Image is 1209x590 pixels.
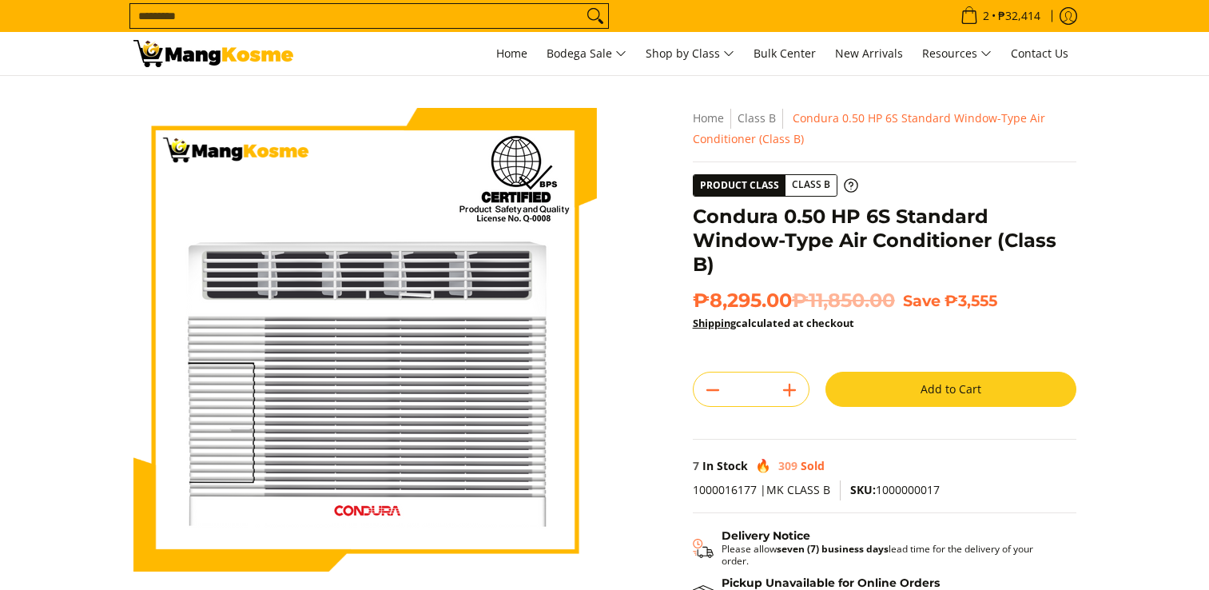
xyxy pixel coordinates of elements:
[850,482,876,497] span: SKU:
[133,108,597,572] img: condura-wrac-6s-premium-mang-kosme
[583,4,608,28] button: Search
[827,32,911,75] a: New Arrivals
[488,32,535,75] a: Home
[496,46,527,61] span: Home
[693,108,1076,149] nav: Breadcrumbs
[738,110,776,126] a: Class B
[309,32,1076,75] nav: Main Menu
[693,458,699,473] span: 7
[693,174,858,197] a: Product Class Class B
[702,458,748,473] span: In Stock
[693,482,830,497] span: 1000016177 |MK CLASS B
[903,291,941,310] span: Save
[722,576,940,590] strong: Pickup Unavailable for Online Orders
[694,175,785,196] span: Product Class
[770,377,809,403] button: Add
[693,110,724,126] a: Home
[638,32,742,75] a: Shop by Class
[693,289,895,313] span: ₱8,295.00
[722,543,1060,567] p: Please allow lead time for the delivery of your order.
[945,291,997,310] span: ₱3,555
[539,32,634,75] a: Bodega Sale
[801,458,825,473] span: Sold
[996,10,1043,22] span: ₱32,414
[693,205,1076,277] h1: Condura 0.50 HP 6S Standard Window-Type Air Conditioner (Class B)
[694,377,732,403] button: Subtract
[693,316,854,330] strong: calculated at checkout
[792,289,895,313] del: ₱11,850.00
[980,10,992,22] span: 2
[835,46,903,61] span: New Arrivals
[722,528,810,543] strong: Delivery Notice
[133,40,293,67] img: Condura Timer 6S Series 0.50 HP - Class B l Mang Kosme
[778,458,797,473] span: 309
[850,482,940,497] span: 1000000017
[693,316,736,330] a: Shipping
[754,46,816,61] span: Bulk Center
[914,32,1000,75] a: Resources
[693,110,1045,146] span: Condura 0.50 HP 6S Standard Window-Type Air Conditioner (Class B)
[547,44,626,64] span: Bodega Sale
[693,529,1060,568] button: Shipping & Delivery
[956,7,1045,25] span: •
[646,44,734,64] span: Shop by Class
[777,542,889,556] strong: seven (7) business days
[922,44,992,64] span: Resources
[785,175,837,195] span: Class B
[825,372,1076,407] button: Add to Cart
[746,32,824,75] a: Bulk Center
[1011,46,1068,61] span: Contact Us
[1003,32,1076,75] a: Contact Us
